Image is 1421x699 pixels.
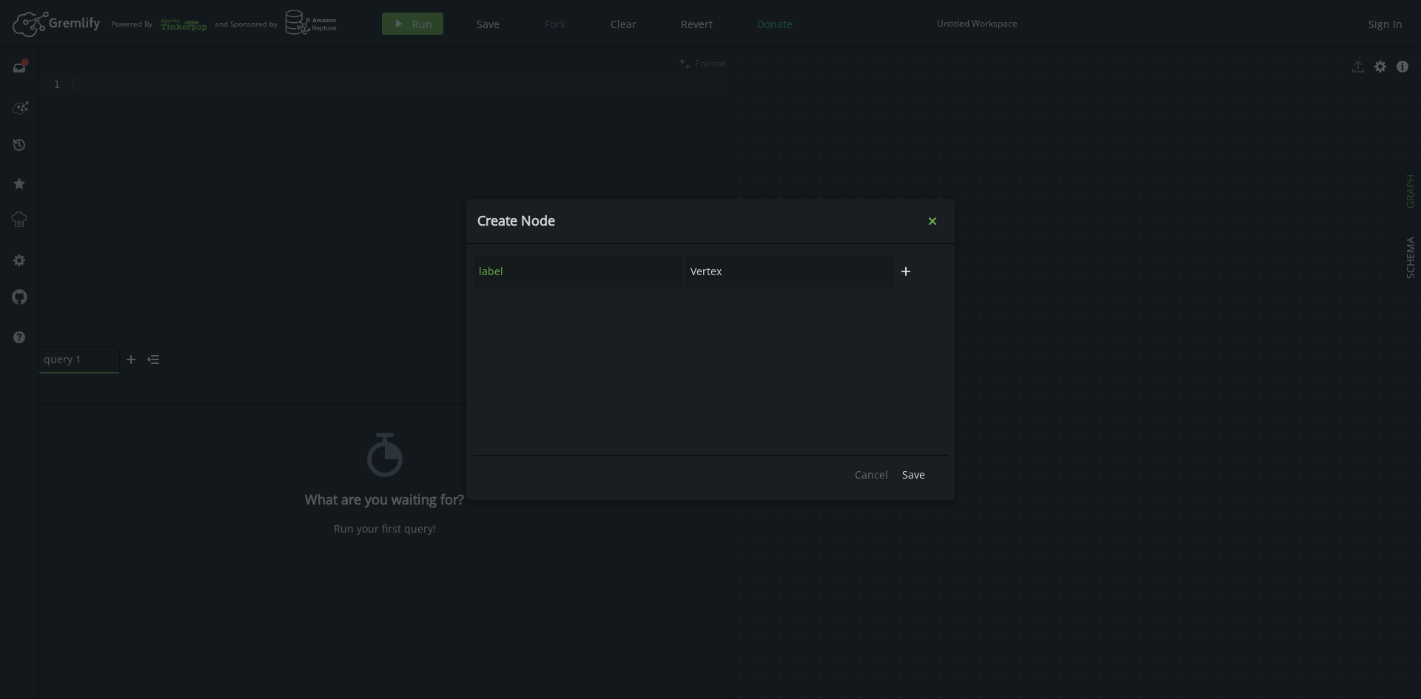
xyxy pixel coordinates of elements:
button: Save [895,463,933,485]
button: Cancel [847,463,896,485]
button: Close [921,210,944,232]
span: Cancel [855,467,888,482]
input: Property Name [474,256,682,287]
h4: Create Node [477,212,921,229]
input: Property Value [686,256,894,287]
span: Save [902,467,925,482]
